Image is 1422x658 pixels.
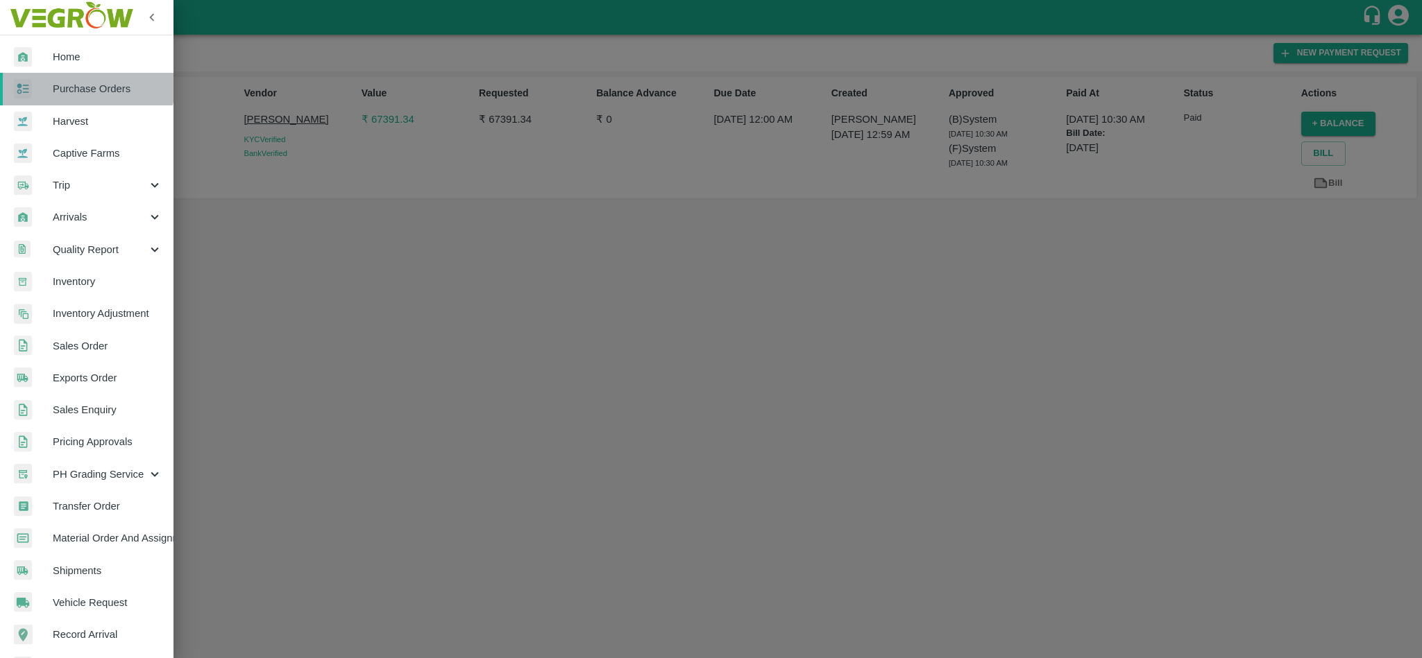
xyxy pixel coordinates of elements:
img: harvest [14,143,32,164]
img: whArrival [14,47,32,67]
img: whTracker [14,464,32,484]
span: Inventory [53,274,162,289]
img: whTransfer [14,496,32,517]
span: Sales Order [53,338,162,354]
img: delivery [14,175,32,196]
img: recordArrival [14,625,33,644]
span: Transfer Order [53,499,162,514]
img: centralMaterial [14,528,32,548]
span: Purchase Orders [53,81,162,96]
img: whArrival [14,207,32,227]
img: sales [14,432,32,452]
span: Quality Report [53,242,147,257]
img: reciept [14,79,32,99]
span: Captive Farms [53,146,162,161]
img: shipments [14,560,32,580]
img: sales [14,336,32,356]
span: Home [53,49,162,64]
img: inventory [14,304,32,324]
span: Exports Order [53,370,162,386]
img: vehicle [14,592,32,612]
span: Inventory Adjustment [53,306,162,321]
span: Harvest [53,114,162,129]
img: shipments [14,367,32,388]
span: PH Grading Service [53,467,147,482]
span: Shipments [53,563,162,578]
span: Material Order And Assignment [53,530,162,546]
img: sales [14,400,32,420]
span: Vehicle Request [53,595,162,610]
span: Sales Enquiry [53,402,162,417]
span: Arrivals [53,209,147,225]
img: harvest [14,111,32,132]
img: whInventory [14,272,32,292]
img: qualityReport [14,241,31,258]
span: Pricing Approvals [53,434,162,449]
span: Record Arrival [53,627,162,642]
span: Trip [53,178,147,193]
